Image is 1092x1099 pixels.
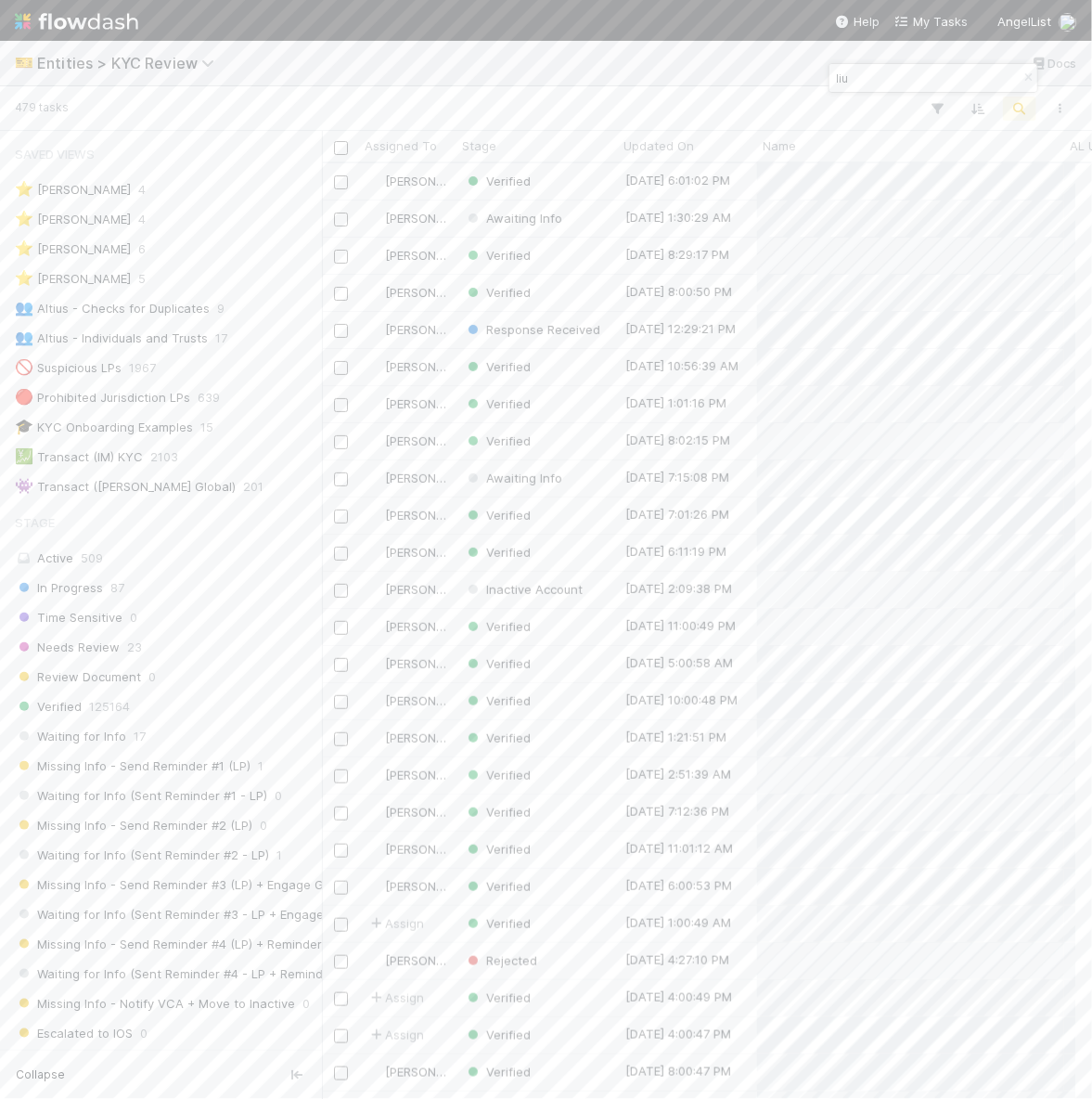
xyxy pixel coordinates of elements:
[15,330,33,345] span: 👥
[15,356,122,380] div: Suspicious LPs
[625,208,731,226] div: [DATE] 1:30:29 AM
[486,805,531,820] span: Verified
[625,765,731,783] div: [DATE] 2:51:39 AM
[15,267,131,291] div: [PERSON_NAME]
[625,616,736,635] div: [DATE] 11:00:49 PM
[486,508,531,523] span: Verified
[625,839,733,858] div: [DATE] 11:01:12 AM
[367,953,382,968] img: avatar_7d83f73c-397d-4044-baf2-bb2da42e298f.png
[148,666,156,689] span: 0
[486,433,531,448] span: Verified
[385,508,479,523] span: [PERSON_NAME]
[367,582,382,597] img: avatar_d8fc9ee4-bd1b-4062-a2a8-84feb2d97839.png
[367,731,382,745] img: avatar_ec94f6e9-05c5-4d36-a6c8-d0cea77c3c29.png
[367,248,382,263] img: avatar_d6b50140-ca82-482e-b0bf-854821fc5d82.png
[138,208,146,231] span: 4
[15,636,120,659] span: Needs Review
[15,475,236,498] div: Transact ([PERSON_NAME] Global)
[367,545,382,560] img: avatar_73a733c5-ce41-4a22-8c93-0dca612da21e.png
[367,322,382,337] img: avatar_1a1d5361-16dd-4910-a949-020dcd9f55a3.png
[15,873,331,897] span: Missing Info - Send Reminder #3 (LP) + Engage GP
[138,267,146,291] span: 5
[89,695,130,718] span: 125164
[217,297,225,320] span: 9
[365,136,437,155] span: Assigned To
[486,174,531,188] span: Verified
[486,396,531,411] span: Verified
[486,545,531,560] span: Verified
[15,784,267,808] span: Waiting for Info (Sent Reminder #1 - LP)
[625,319,736,338] div: [DATE] 12:29:21 PM
[15,547,317,570] div: Active
[15,238,131,261] div: [PERSON_NAME]
[385,1065,479,1080] span: [PERSON_NAME]
[15,389,33,405] span: 🔴
[486,322,600,337] span: Response Received
[367,656,382,671] img: avatar_d8fc9ee4-bd1b-4062-a2a8-84feb2d97839.png
[486,211,562,226] span: Awaiting Info
[625,913,731,932] div: [DATE] 1:00:49 AM
[625,691,738,709] div: [DATE] 10:00:48 PM
[16,1067,65,1083] span: Collapse
[138,238,146,261] span: 6
[15,576,103,600] span: In Progress
[385,731,479,745] span: [PERSON_NAME]
[275,784,282,808] span: 0
[334,695,348,709] input: Toggle Row Selected
[367,619,382,634] img: avatar_73a733c5-ce41-4a22-8c93-0dca612da21e.png
[625,394,726,412] div: [DATE] 1:01:16 PM
[367,285,382,300] img: avatar_d6b50140-ca82-482e-b0bf-854821fc5d82.png
[366,914,424,933] span: Assign
[367,842,382,857] img: avatar_d8fc9ee4-bd1b-4062-a2a8-84feb2d97839.png
[15,933,351,956] span: Missing Info - Send Reminder #4 (LP) + Reminder (GP)
[276,844,282,867] span: 1
[15,300,33,316] span: 👥
[150,446,178,469] span: 2103
[334,918,348,932] input: Toggle Row Selected
[334,769,348,783] input: Toggle Row Selected
[129,356,156,380] span: 1967
[625,505,729,524] div: [DATE] 7:01:26 PM
[15,297,210,320] div: Altius - Checks for Duplicates
[15,181,33,197] span: ⭐
[138,178,146,201] span: 4
[486,953,537,968] span: Rejected
[385,842,479,857] span: [PERSON_NAME]
[486,656,531,671] span: Verified
[15,359,33,375] span: 🚫
[334,658,348,672] input: Toggle Row Selected
[997,14,1051,29] span: AngelList
[15,478,33,494] span: 👾
[486,731,531,745] span: Verified
[625,431,730,449] div: [DATE] 8:02:15 PM
[625,579,732,598] div: [DATE] 2:09:38 PM
[15,416,193,439] div: KYC Onboarding Examples
[625,988,732,1006] div: [DATE] 4:00:49 PM
[134,725,146,748] span: 17
[367,359,382,374] img: avatar_ec94f6e9-05c5-4d36-a6c8-d0cea77c3c29.png
[140,1022,148,1045] span: 0
[625,171,730,189] div: [DATE] 6:01:02 PM
[258,755,263,778] span: 1
[367,471,382,485] img: avatar_1a1d5361-16dd-4910-a949-020dcd9f55a3.png
[15,814,252,837] span: Missing Info - Send Reminder #2 (LP)
[15,755,251,778] span: Missing Info - Send Reminder #1 (LP)
[334,732,348,746] input: Toggle Row Selected
[334,621,348,635] input: Toggle Row Selected
[486,359,531,374] span: Verified
[200,416,213,439] span: 15
[366,989,424,1007] span: Assign
[127,636,142,659] span: 23
[15,448,33,464] span: 💹
[385,619,479,634] span: [PERSON_NAME]
[15,386,190,409] div: Prohibited Jurisdiction LPs
[37,54,224,72] span: Entities > KYC Review
[625,950,729,969] div: [DATE] 4:27:10 PM
[334,1029,348,1043] input: Toggle Row Selected
[385,433,479,448] span: [PERSON_NAME]
[385,322,479,337] span: [PERSON_NAME]
[486,619,531,634] span: Verified
[385,879,479,894] span: [PERSON_NAME]
[486,471,562,485] span: Awaiting Info
[15,211,33,226] span: ⭐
